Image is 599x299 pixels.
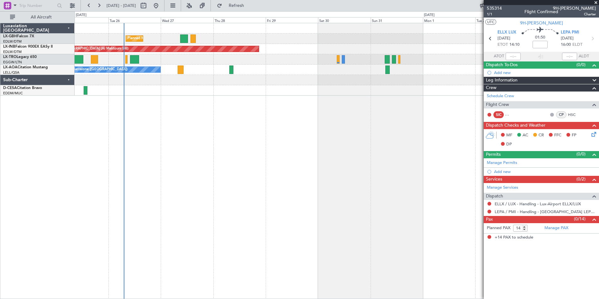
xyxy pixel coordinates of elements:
span: +14 PAX to schedule [495,234,533,241]
span: (0/2) [576,176,586,182]
div: Add new [494,70,596,75]
a: LELL/QSA [3,70,19,75]
div: Flight Confirmed [524,8,558,15]
span: Crew [486,84,497,92]
span: Pax [486,216,493,223]
div: - - [505,112,519,118]
span: LX-TRO [3,55,17,59]
span: D-CESA [3,86,17,90]
input: Trip Number [19,1,55,10]
span: Refresh [223,3,250,8]
span: (0/0) [576,151,586,157]
div: Unplanned Maint [GEOGRAPHIC_DATA] (Al Maktoum Intl) [36,44,128,54]
span: [DATE] - [DATE] [107,3,136,8]
span: LX-INB [3,45,15,49]
span: Dispatch Checks and Weather [486,122,545,129]
span: Dispatch [486,193,503,200]
div: Wed 27 [161,17,213,23]
a: HSC [568,112,582,118]
span: Services [486,176,502,183]
span: Leg Information [486,77,518,84]
span: 9H-[PERSON_NAME] [553,5,596,12]
div: Tue 2 [475,17,528,23]
a: LX-INBFalcon 900EX EASy II [3,45,53,49]
span: All Aircraft [16,15,66,19]
span: Charter [553,12,596,17]
span: 1/1 [487,12,502,17]
div: SIC [493,111,504,118]
a: Manage Services [487,185,518,191]
button: All Aircraft [7,12,68,22]
span: DP [506,141,512,148]
a: Manage PAX [544,225,568,231]
span: 535314 [487,5,502,12]
span: (0/14) [574,216,586,222]
span: FFC [554,132,561,139]
label: Planned PAX [487,225,510,231]
span: ALDT [579,53,589,60]
span: [DATE] [561,35,574,42]
div: Tue 26 [108,17,161,23]
span: LX-AOA [3,66,18,69]
a: ELLX / LUX - Handling - Lux-Airport ELLX/LUX [495,201,581,207]
div: [DATE] [76,13,86,18]
a: EDLW/DTM [3,50,22,54]
a: LX-AOACitation Mustang [3,66,48,69]
div: CP [556,111,566,118]
a: EGGW/LTN [3,60,22,65]
span: LEPA PMI [561,29,579,36]
span: LX-GBH [3,34,17,38]
a: Schedule Crew [487,93,514,99]
div: Sat 30 [318,17,370,23]
div: No Crew Barcelona ([GEOGRAPHIC_DATA]) [58,65,128,74]
span: Permits [486,151,501,158]
div: Mon 1 [423,17,475,23]
span: [DATE] [497,35,510,42]
span: Dispatch To-Dos [486,61,518,69]
span: 9H-[PERSON_NAME] [520,20,563,26]
span: AC [523,132,528,139]
button: UTC [485,19,496,25]
span: (0/0) [576,61,586,68]
div: Planned Maint Nice ([GEOGRAPHIC_DATA]) [128,34,197,43]
div: Fri 29 [266,17,318,23]
span: 01:50 [535,34,545,41]
span: ETOT [497,42,508,48]
a: D-CESACitation Bravo [3,86,42,90]
button: Refresh [214,1,252,11]
span: MF [506,132,512,139]
span: 14:10 [509,42,519,48]
a: Manage Permits [487,160,517,166]
a: LX-GBHFalcon 7X [3,34,34,38]
a: LEPA / PMI - Handling - [GEOGRAPHIC_DATA] LEPA / PMI [495,209,596,214]
div: Add new [494,169,596,174]
div: Mon 25 [56,17,108,23]
span: ELLX LUX [497,29,516,36]
div: Sun 31 [371,17,423,23]
input: --:-- [506,53,521,60]
a: EDLW/DTM [3,39,22,44]
a: LX-TROLegacy 650 [3,55,37,59]
span: ATOT [494,53,504,60]
div: Thu 28 [213,17,266,23]
span: FP [572,132,576,139]
div: [DATE] [424,13,435,18]
span: Flight Crew [486,101,509,108]
span: 16:00 [561,42,571,48]
span: CR [539,132,544,139]
span: ELDT [572,42,582,48]
a: EDDM/MUC [3,91,23,96]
